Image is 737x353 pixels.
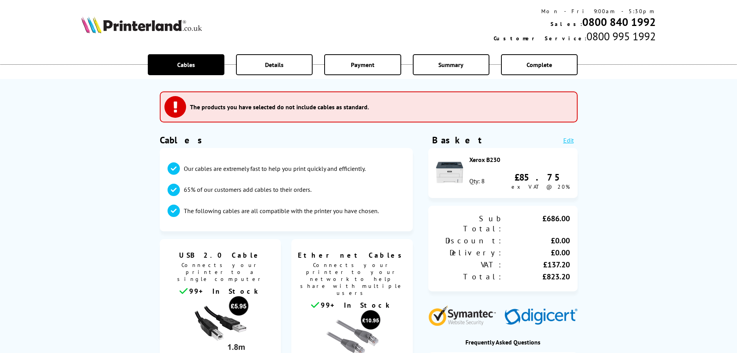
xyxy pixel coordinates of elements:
div: Delivery: [436,248,503,258]
div: Xerox B230 [469,156,570,164]
img: Printerland Logo [81,16,202,33]
div: Sub Total: [436,214,503,234]
span: USB 2.0 Cable [166,251,275,260]
span: Sales: [551,21,582,28]
p: The following cables are all compatible with the printer you have chosen. [184,207,379,215]
div: Basket [432,134,482,146]
h1: Cables [160,134,413,146]
a: Edit [563,136,574,144]
p: 65% of our customers add cables to their orders. [184,185,311,194]
span: Summary [438,61,463,69]
img: Digicert [504,308,578,326]
span: Details [265,61,284,69]
span: 99+ In Stock [189,287,261,296]
div: £85.75 [511,171,570,183]
span: Cables [177,61,195,69]
span: Connects your printer to a single computer [164,260,277,286]
span: Payment [351,61,374,69]
a: 0800 840 1992 [582,15,656,29]
div: VAT: [436,260,503,270]
div: Mon - Fri 9:00am - 5:30pm [494,8,656,15]
div: £823.20 [503,272,570,282]
div: £686.00 [503,214,570,234]
img: Symantec Website Security [428,304,501,326]
div: £0.00 [503,248,570,258]
div: Discount: [436,236,503,246]
span: 99+ In Stock [321,301,393,310]
div: £137.20 [503,260,570,270]
span: Complete [527,61,552,69]
div: Total: [436,272,503,282]
span: Ethernet Cables [297,251,407,260]
span: Customer Service: [494,35,587,42]
div: Frequently Asked Questions [428,338,578,346]
div: Qty: 8 [469,177,485,185]
div: £0.00 [503,236,570,246]
span: 0800 995 1992 [587,29,656,43]
span: ex VAT @ 20% [511,183,570,190]
p: Our cables are extremely fast to help you print quickly and efficiently. [184,164,366,173]
img: Xerox B230 [436,159,463,186]
span: Connects your printer to your network to help share with multiple users [295,260,409,300]
h3: The products you have selected do not include cables as standard. [190,103,369,111]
